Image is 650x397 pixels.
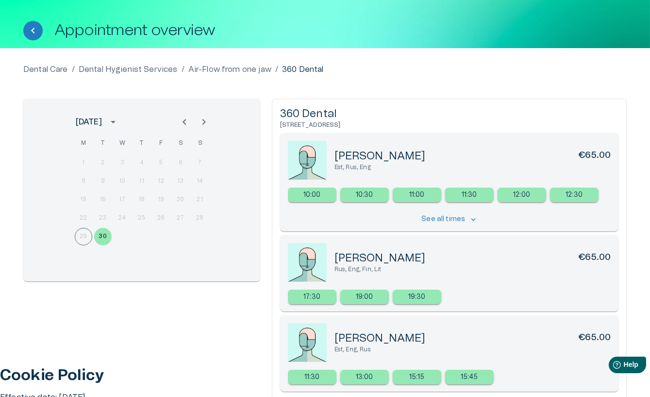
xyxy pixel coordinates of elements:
[578,251,611,265] h6: €65.00
[133,134,150,153] span: Thursday
[550,188,599,202] a: Select new timeslot for rescheduling
[288,188,336,202] div: 10:00
[288,188,336,202] a: Select new timeslot for rescheduling
[421,214,465,224] p: See all times
[288,141,327,180] img: doctorPlaceholder-zWS651l2.jpeg
[445,370,494,384] a: Select new timeslot for rescheduling
[340,370,389,384] a: Select new timeslot for rescheduling
[280,121,618,129] h6: [STREET_ADDRESS]
[288,370,336,384] div: 11:30
[550,188,599,202] div: 12:30
[334,345,611,354] p: Est, Eng, Rus
[114,134,131,153] span: Wednesday
[76,116,102,128] div: [DATE]
[393,188,441,202] a: Select new timeslot for rescheduling
[288,323,327,362] img: doctorPlaceholder-zWS651l2.jpeg
[334,331,426,345] h5: [PERSON_NAME]
[340,290,389,304] a: Select new timeslot for rescheduling
[578,331,611,345] h6: €65.00
[578,149,611,163] h6: €65.00
[280,107,618,121] h5: 360 Dental
[393,290,441,304] a: Select new timeslot for rescheduling
[303,190,321,200] p: 10:00
[334,163,611,172] p: Est, Rus, Eng
[340,188,389,202] a: Select new timeslot for rescheduling
[461,372,478,382] p: 15:45
[79,64,178,75] a: Dental Hygienist Services
[334,265,611,274] p: Rus, Eng, Fin, Lit
[356,190,373,200] p: 10:30
[334,149,426,163] h5: [PERSON_NAME]
[409,190,425,200] p: 11:00
[393,370,441,384] div: 15:15
[288,290,336,304] a: Select new timeslot for rescheduling
[340,370,389,384] div: 13:00
[188,64,271,75] a: Air-Flow from one jaw
[54,22,216,39] h1: Appointment overview
[194,112,214,132] button: Next month
[288,243,327,282] img: doctorPlaceholder-zWS651l2.jpeg
[334,251,426,265] h5: [PERSON_NAME]
[23,64,68,75] a: Dental Care
[282,64,324,75] p: 360 Dental
[288,370,336,384] a: Select new timeslot for rescheduling
[288,290,336,304] div: 17:30
[574,353,650,380] iframe: Help widget launcher
[498,188,546,202] div: 12:00
[409,372,425,382] p: 15:15
[393,188,441,202] div: 11:00
[513,190,530,200] p: 12:00
[393,370,441,384] a: Select new timeslot for rescheduling
[94,228,112,245] button: 30
[275,64,278,75] p: /
[469,215,478,224] span: keyboard_arrow_down
[23,21,43,40] button: Back
[445,188,494,202] div: 11:30
[462,190,477,200] p: 11:30
[72,64,75,75] p: /
[75,134,92,153] span: Monday
[498,188,546,202] a: Select new timeslot for rescheduling
[94,134,112,153] span: Tuesday
[182,64,184,75] p: /
[445,188,494,202] a: Select new timeslot for rescheduling
[304,372,320,382] p: 11:30
[408,292,426,302] p: 19:30
[340,188,389,202] div: 10:30
[172,134,189,153] span: Saturday
[566,190,583,200] p: 12:30
[105,114,121,130] button: calendar view is open, switch to year view
[356,372,373,382] p: 13:00
[152,134,170,153] span: Friday
[393,290,441,304] div: 19:30
[445,370,494,384] div: 15:45
[303,292,320,302] p: 17:30
[191,134,209,153] span: Sunday
[419,212,479,226] button: See all timeskeyboard_arrow_down
[356,292,373,302] p: 19:00
[340,290,389,304] div: 19:00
